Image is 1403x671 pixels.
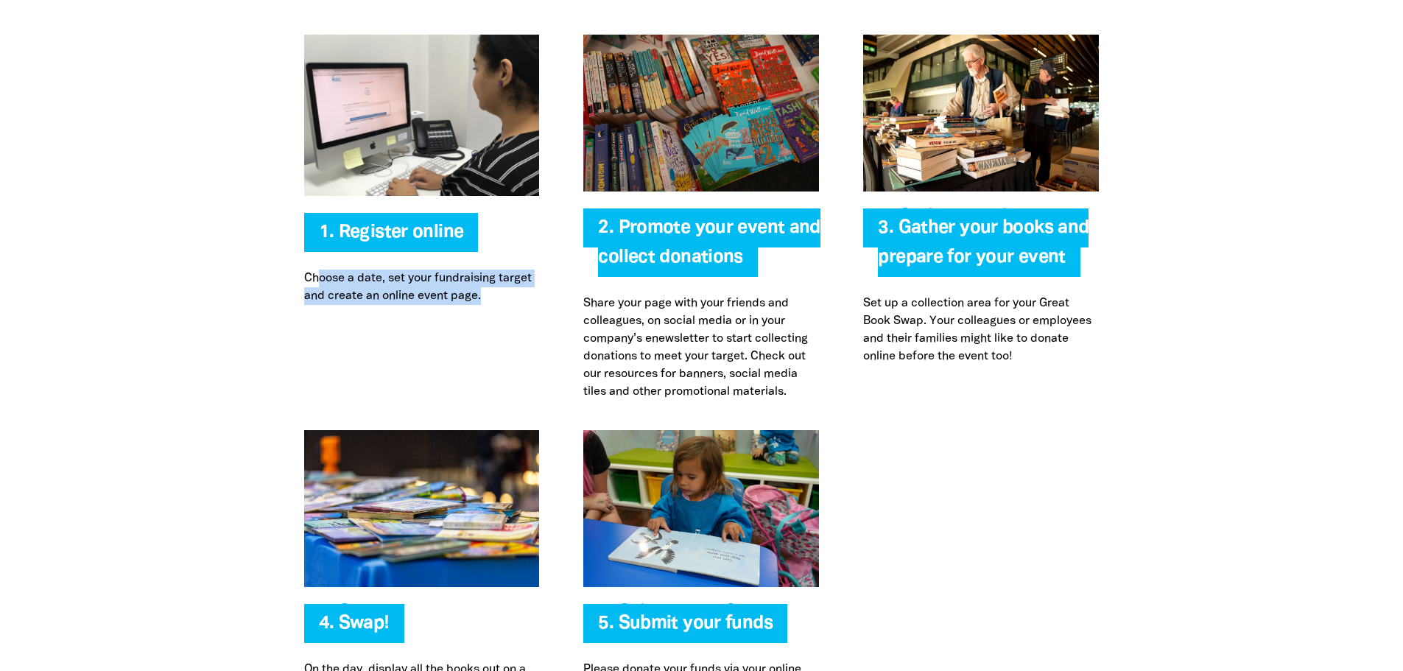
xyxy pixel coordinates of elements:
[878,219,1089,277] span: 3. Gather your books and prepare for your event
[319,615,390,643] span: 4. Swap!
[583,35,819,192] img: Promote your event and collect donations
[304,270,540,305] p: Choose a date, set your fundraising target and create an online event page.
[583,430,819,587] img: Submit your funds
[598,219,820,277] span: 2. Promote your event and collect donations
[863,295,1099,365] p: Set up a collection area for your Great Book Swap. Your colleagues or employees and their familie...
[319,224,464,241] a: 1. Register online
[863,35,1099,192] img: Gather your books and prepare for your event
[598,615,773,643] span: 5. Submit your funds
[304,430,540,587] img: Swap!
[583,295,819,401] p: Share your page with your friends and colleagues, on social media or in your company’s enewslette...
